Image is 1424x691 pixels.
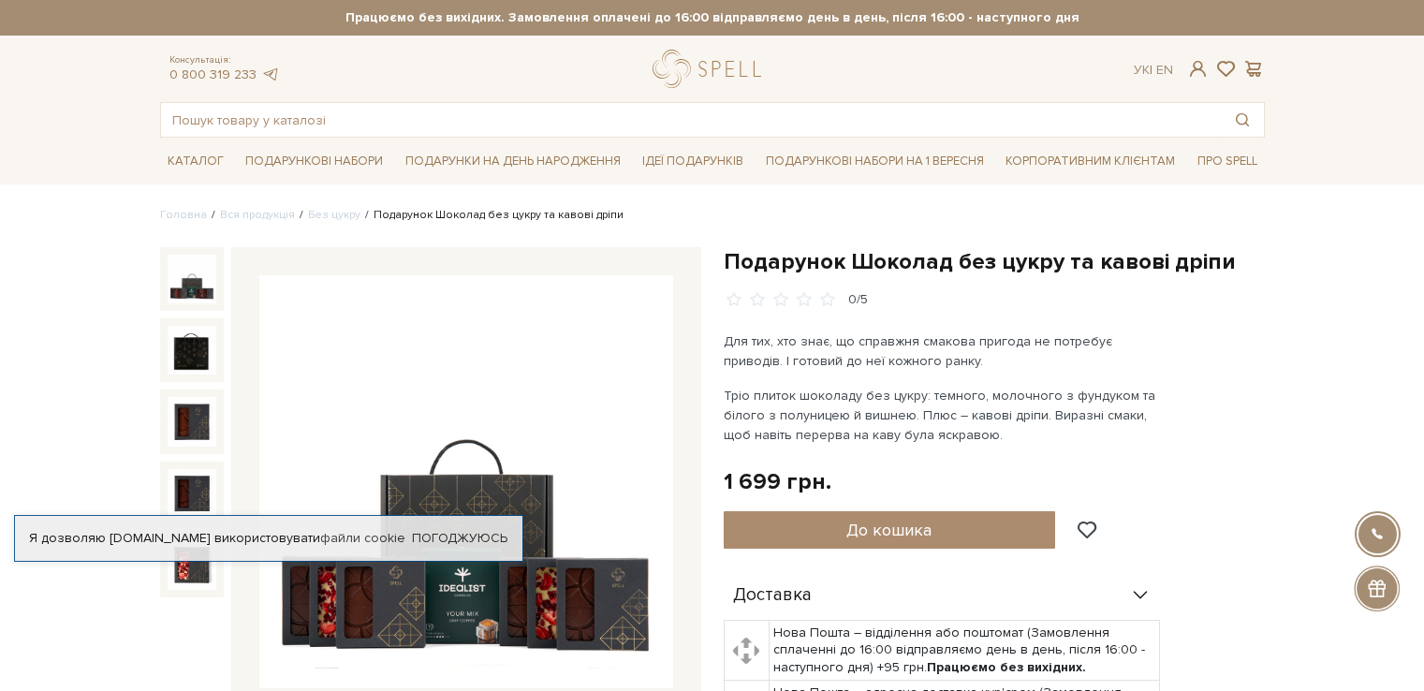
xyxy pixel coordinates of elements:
td: Нова Пошта – відділення або поштомат (Замовлення сплаченні до 16:00 відправляємо день в день, піс... [769,621,1159,681]
a: 0 800 319 233 [169,66,257,82]
p: Для тих, хто знає, що справжня смакова пригода не потребує приводів. І готовий до неї кожного ранку. [724,331,1163,371]
div: Я дозволяю [DOMAIN_NAME] використовувати [15,530,522,547]
a: En [1156,62,1173,78]
img: Подарунок Шоколад без цукру та кавові дріпи [168,255,216,303]
span: До кошика [846,520,932,540]
a: logo [653,50,770,88]
input: Пошук товару у каталозі [161,103,1221,137]
a: Головна [160,208,207,222]
img: Подарунок Шоколад без цукру та кавові дріпи [168,397,216,446]
p: Тріо плиток шоколаду без цукру: темного, молочного з фундуком та білого з полуницею й вишнею. Плю... [724,386,1163,445]
span: | [1150,62,1152,78]
button: Пошук товару у каталозі [1221,103,1264,137]
a: Ідеї подарунків [635,147,751,176]
a: Вся продукція [220,208,295,222]
a: Каталог [160,147,231,176]
div: 0/5 [848,291,868,309]
b: Працюємо без вихідних. [927,659,1086,675]
img: Подарунок Шоколад без цукру та кавові дріпи [168,326,216,375]
a: Погоджуюсь [412,530,507,547]
a: Подарункові набори на 1 Вересня [758,145,991,177]
img: Подарунок Шоколад без цукру та кавові дріпи [168,469,216,518]
button: До кошика [724,511,1056,549]
img: Подарунок Шоколад без цукру та кавові дріпи [259,275,673,689]
a: Подарункові набори [238,147,390,176]
a: Корпоративним клієнтам [998,145,1182,177]
h1: Подарунок Шоколад без цукру та кавові дріпи [724,247,1265,276]
strong: Працюємо без вихідних. Замовлення оплачені до 16:00 відправляємо день в день, після 16:00 - насту... [160,9,1265,26]
div: 1 699 грн. [724,467,831,496]
img: Подарунок Шоколад без цукру та кавові дріпи [168,540,216,589]
span: Консультація: [169,54,280,66]
a: файли cookie [320,530,405,546]
div: Ук [1134,62,1173,79]
a: Без цукру [308,208,360,222]
span: Доставка [733,587,812,604]
a: Про Spell [1190,147,1265,176]
li: Подарунок Шоколад без цукру та кавові дріпи [360,207,624,224]
a: Подарунки на День народження [398,147,628,176]
a: telegram [261,66,280,82]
